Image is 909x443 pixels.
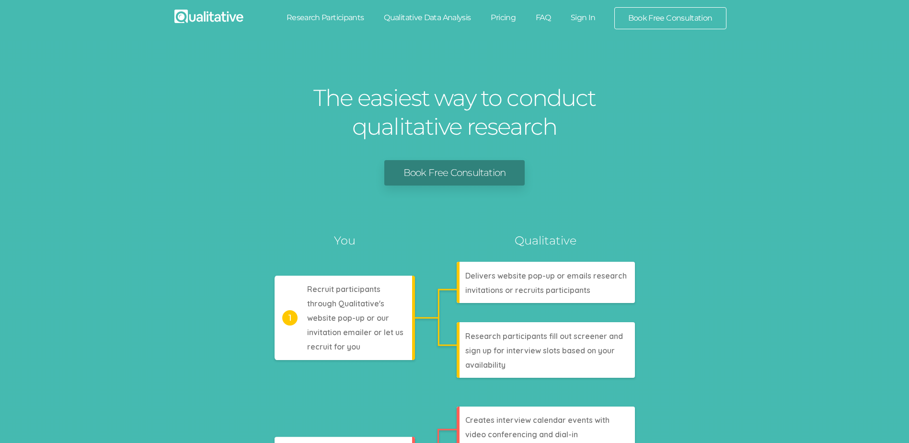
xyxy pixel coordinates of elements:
tspan: Recruit participants [307,284,380,294]
tspan: Delivers website pop-up or emails research [465,271,627,280]
a: Pricing [481,7,526,28]
tspan: website pop-up or our [307,313,389,323]
a: Book Free Consultation [384,160,525,186]
img: Qualitative [174,10,243,23]
a: FAQ [526,7,561,28]
tspan: video conferencing and dial-in [465,430,578,439]
a: Sign In [561,7,606,28]
tspan: Qualitative [515,233,576,247]
tspan: recruit for you [307,342,360,351]
tspan: sign up for interview slots based on your [465,346,615,355]
tspan: availability [465,360,506,370]
tspan: Research participants fill out screener and [465,331,623,341]
tspan: invitation emailer or let us [307,327,403,337]
a: Research Participants [276,7,374,28]
h1: The easiest way to conduct qualitative research [311,83,598,141]
a: Qualitative Data Analysis [374,7,481,28]
tspan: through Qualitative's [307,299,384,308]
tspan: invitations or recruits participants [465,285,590,295]
tspan: Creates interview calendar events with [465,415,610,425]
tspan: 1 [288,313,291,323]
a: Book Free Consultation [615,8,726,29]
tspan: You [334,233,356,247]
